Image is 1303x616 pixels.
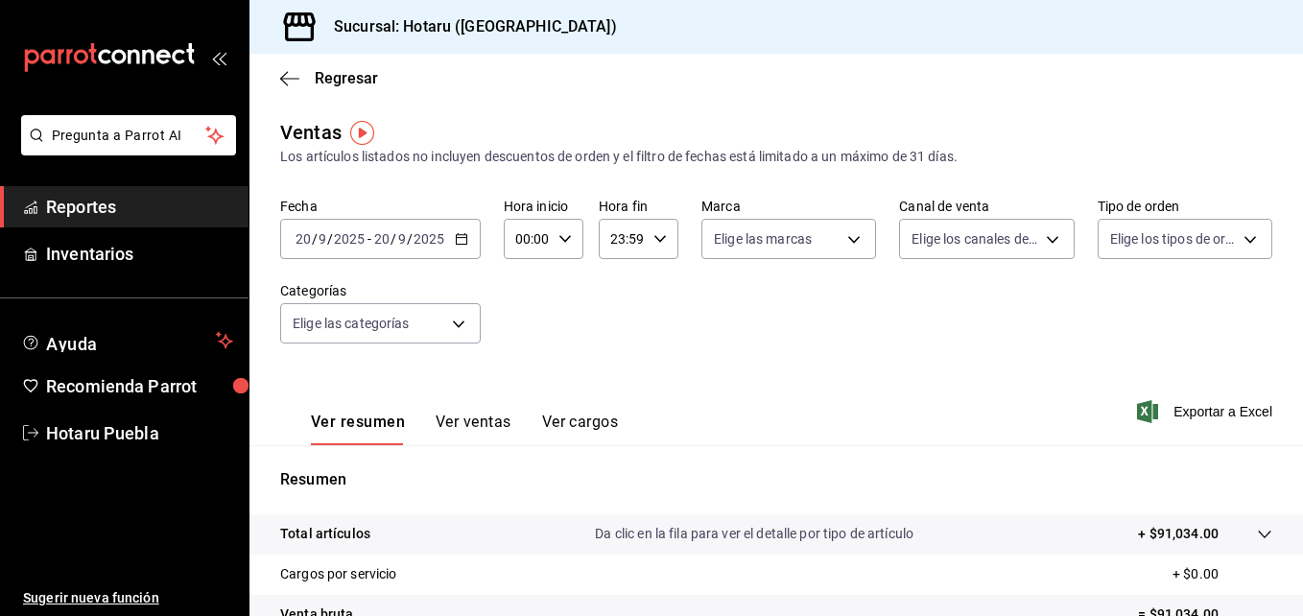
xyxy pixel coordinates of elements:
label: Tipo de orden [1098,200,1272,213]
label: Hora fin [599,200,678,213]
p: + $0.00 [1173,564,1272,584]
span: Inventarios [46,241,233,267]
span: Elige las categorías [293,314,410,333]
span: - [367,231,371,247]
label: Fecha [280,200,481,213]
p: Da clic en la fila para ver el detalle por tipo de artículo [595,524,913,544]
span: Regresar [315,69,378,87]
span: / [391,231,396,247]
button: Regresar [280,69,378,87]
p: Resumen [280,468,1272,491]
input: -- [397,231,407,247]
button: Ver resumen [311,413,405,445]
div: navigation tabs [311,413,618,445]
label: Hora inicio [504,200,583,213]
button: Exportar a Excel [1141,400,1272,423]
span: / [327,231,333,247]
input: ---- [333,231,366,247]
button: Ver cargos [542,413,619,445]
p: + $91,034.00 [1138,524,1219,544]
div: Ventas [280,118,342,147]
span: Sugerir nueva función [23,588,233,608]
div: Los artículos listados no incluyen descuentos de orden y el filtro de fechas está limitado a un m... [280,147,1272,167]
span: Reportes [46,194,233,220]
button: Ver ventas [436,413,511,445]
input: ---- [413,231,445,247]
label: Categorías [280,284,481,297]
span: Elige los canales de venta [912,229,1038,249]
span: / [407,231,413,247]
span: Elige los tipos de orden [1110,229,1237,249]
input: -- [295,231,312,247]
button: Pregunta a Parrot AI [21,115,236,155]
p: Total artículos [280,524,370,544]
label: Marca [701,200,876,213]
span: Hotaru Puebla [46,420,233,446]
input: -- [318,231,327,247]
input: -- [373,231,391,247]
span: Elige las marcas [714,229,812,249]
span: / [312,231,318,247]
span: Ayuda [46,329,208,352]
span: Pregunta a Parrot AI [52,126,206,146]
p: Cargos por servicio [280,564,397,584]
button: open_drawer_menu [211,50,226,65]
label: Canal de venta [899,200,1074,213]
img: Tooltip marker [350,121,374,145]
span: Recomienda Parrot [46,373,233,399]
h3: Sucursal: Hotaru ([GEOGRAPHIC_DATA]) [319,15,617,38]
a: Pregunta a Parrot AI [13,139,236,159]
